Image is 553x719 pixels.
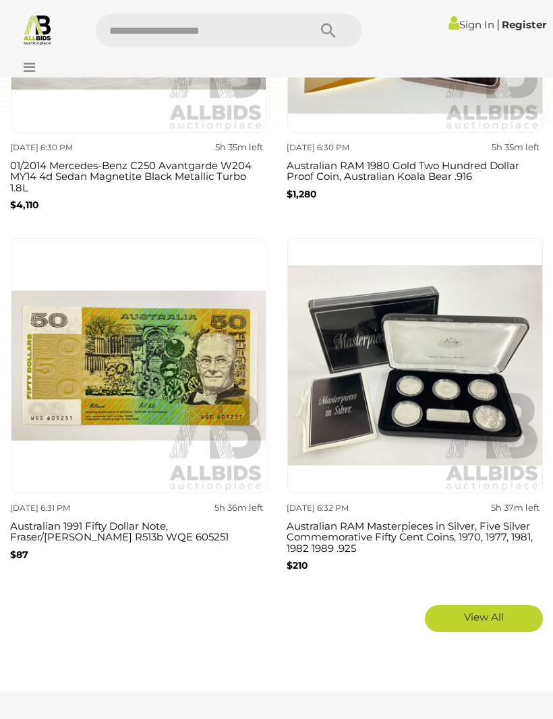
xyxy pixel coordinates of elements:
img: Australian RAM Masterpieces in Silver, Five Silver Commemorative Fifty Cent Coins, 1970, 1977, 19... [287,238,543,493]
img: Australian 1991 Fifty Dollar Note, Fraser/Cole R513b WQE 605251 [11,238,266,493]
div: [DATE] 6:30 PM [287,140,409,155]
button: Search [295,13,362,47]
h3: 01/2014 Mercedes-Benz C250 Avantgarde W204 MY14 4d Sedan Magnetite Black Metallic Turbo 1.8L [10,157,266,194]
a: Sign In [448,18,494,31]
span: | [496,17,500,32]
img: Allbids.com.au [22,13,53,45]
div: [DATE] 6:32 PM [287,501,409,515]
b: $210 [287,559,308,571]
strong: 5h 37m left [491,502,540,513]
div: [DATE] 6:31 PM [10,501,133,515]
strong: 5h 36m left [214,502,263,513]
b: $1,280 [287,188,317,200]
h3: Australian 1991 Fifty Dollar Note, Fraser/[PERSON_NAME] R513b WQE 605251 [10,518,266,543]
a: View All [425,605,543,632]
b: $87 [10,549,28,561]
strong: 5h 35m left [215,142,263,152]
h3: Australian RAM 1980 Gold Two Hundred Dollar Proof Coin, Australian Koala Bear .916 [287,157,543,183]
h3: Australian RAM Masterpieces in Silver, Five Silver Commemorative Fifty Cent Coins, 1970, 1977, 19... [287,518,543,555]
strong: 5h 35m left [492,142,540,152]
div: [DATE] 6:30 PM [10,140,133,155]
a: [DATE] 6:31 PM 5h 36m left Australian 1991 Fifty Dollar Note, Fraser/[PERSON_NAME] R513b WQE 6052... [10,237,266,588]
a: Register [502,18,546,31]
a: [DATE] 6:32 PM 5h 37m left Australian RAM Masterpieces in Silver, Five Silver Commemorative Fifty... [287,237,543,588]
b: $4,110 [10,199,39,211]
